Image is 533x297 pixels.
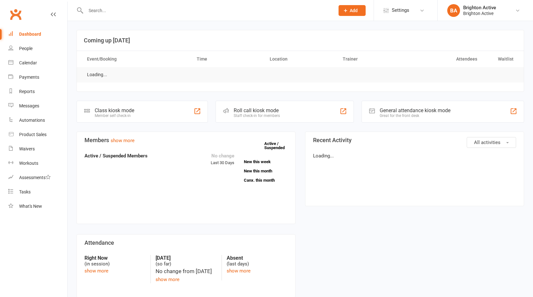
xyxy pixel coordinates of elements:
[447,4,460,17] div: BA
[84,6,330,15] input: Search...
[211,152,234,166] div: Last 30 Days
[463,5,496,11] div: Brighton Active
[19,204,42,209] div: What's New
[19,146,35,151] div: Waivers
[337,51,410,67] th: Trainer
[84,268,108,274] a: show more
[467,137,516,148] button: All activities
[84,37,517,44] h3: Coming up [DATE]
[463,11,496,16] div: Brighton Active
[8,185,67,199] a: Tasks
[191,51,264,67] th: Time
[19,118,45,123] div: Automations
[19,189,31,194] div: Tasks
[227,268,251,274] a: show more
[156,277,179,282] a: show more
[264,137,292,155] a: Active / Suspended
[8,113,67,127] a: Automations
[19,132,47,137] div: Product Sales
[380,113,450,118] div: Great for the front desk
[156,255,216,261] strong: [DATE]
[244,169,288,173] a: New this month
[95,107,134,113] div: Class kiosk mode
[313,152,516,160] p: Loading...
[392,3,409,18] span: Settings
[8,170,67,185] a: Assessments
[156,255,216,267] div: (so far)
[474,140,500,145] span: All activities
[19,75,39,80] div: Payments
[84,255,146,267] div: (in session)
[156,267,216,276] div: No change from [DATE]
[8,142,67,156] a: Waivers
[234,107,280,113] div: Roll call kiosk mode
[111,138,135,143] a: show more
[8,127,67,142] a: Product Sales
[19,89,35,94] div: Reports
[84,153,148,159] strong: Active / Suspended Members
[84,137,288,143] h3: Members
[84,240,288,246] h3: Attendance
[8,6,24,22] a: Clubworx
[19,60,37,65] div: Calendar
[339,5,366,16] button: Add
[483,51,520,67] th: Waitlist
[8,70,67,84] a: Payments
[19,175,51,180] div: Assessments
[81,51,191,67] th: Event/Booking
[244,178,288,182] a: Canx. this month
[19,103,39,108] div: Messages
[19,32,41,37] div: Dashboard
[95,113,134,118] div: Member self check-in
[244,160,288,164] a: New this week
[84,255,146,261] strong: Right Now
[8,27,67,41] a: Dashboard
[19,46,33,51] div: People
[264,51,337,67] th: Location
[227,255,288,261] strong: Absent
[227,255,288,267] div: (last days)
[8,41,67,56] a: People
[8,99,67,113] a: Messages
[81,67,113,82] td: Loading...
[380,107,450,113] div: General attendance kiosk mode
[8,156,67,170] a: Workouts
[8,84,67,99] a: Reports
[234,113,280,118] div: Staff check-in for members
[313,137,516,143] h3: Recent Activity
[211,152,234,160] div: No change
[8,56,67,70] a: Calendar
[19,161,38,166] div: Workouts
[350,8,358,13] span: Add
[8,199,67,214] a: What's New
[410,51,483,67] th: Attendees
